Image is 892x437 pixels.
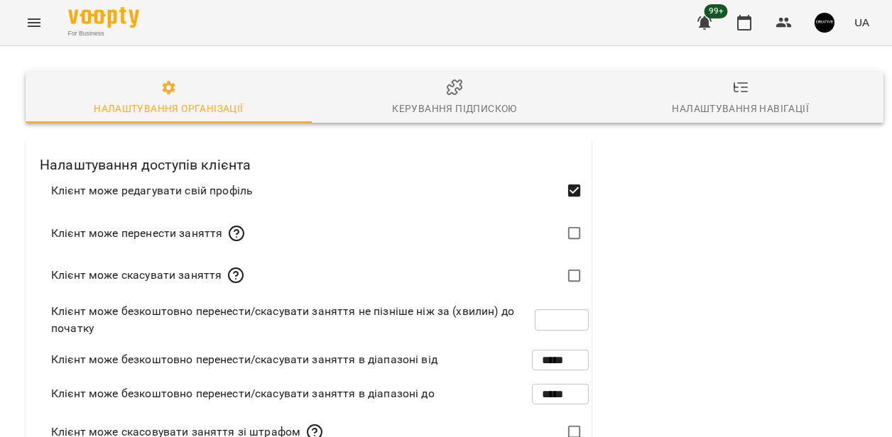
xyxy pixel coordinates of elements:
[672,100,809,117] div: Налаштування навігації
[815,13,834,33] img: c23ded83cd5f3a465fb1844f00e21456.png
[26,140,592,176] h2: Налаштування доступів клієнта
[227,267,244,284] svg: Дозволяє клієнтам скасовувати індивідуальні уроки (без штрафу)
[68,7,139,28] img: Voopty Logo
[51,182,253,199] span: Клієнт може редагувати свій профіль
[94,100,243,117] div: Налаштування організації
[17,6,51,40] button: Menu
[51,225,245,242] div: Клієнт може перенести заняття
[51,267,244,284] div: Клієнт може скасувати заняття
[854,15,869,30] span: UA
[51,303,535,336] span: Клієнт може безкоштовно перенести/скасувати заняття не пізніше ніж за (хвилин) до початку
[68,29,139,38] span: For Business
[228,225,245,242] svg: Дозволяє клієнтам переносити індивідуальні уроки
[392,100,516,117] div: Керування підпискою
[532,374,589,414] input: Клієнт може безкоштовно перенести/скасувати заняття в діапазоні до
[532,340,589,380] input: Клієнт може безкоштовно перенести/скасувати заняття в діапазоні від
[705,4,728,18] span: 99+
[51,385,435,402] span: Клієнт може безкоштовно перенести/скасувати заняття в діапазоні до
[51,351,437,368] span: Клієнт може безкоштовно перенести/скасувати заняття в діапазоні від
[849,9,875,35] button: UA
[535,300,589,340] input: Клієнт може безкоштовно перенести/скасувати заняття не пізніше ніж за (хвилин) до початку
